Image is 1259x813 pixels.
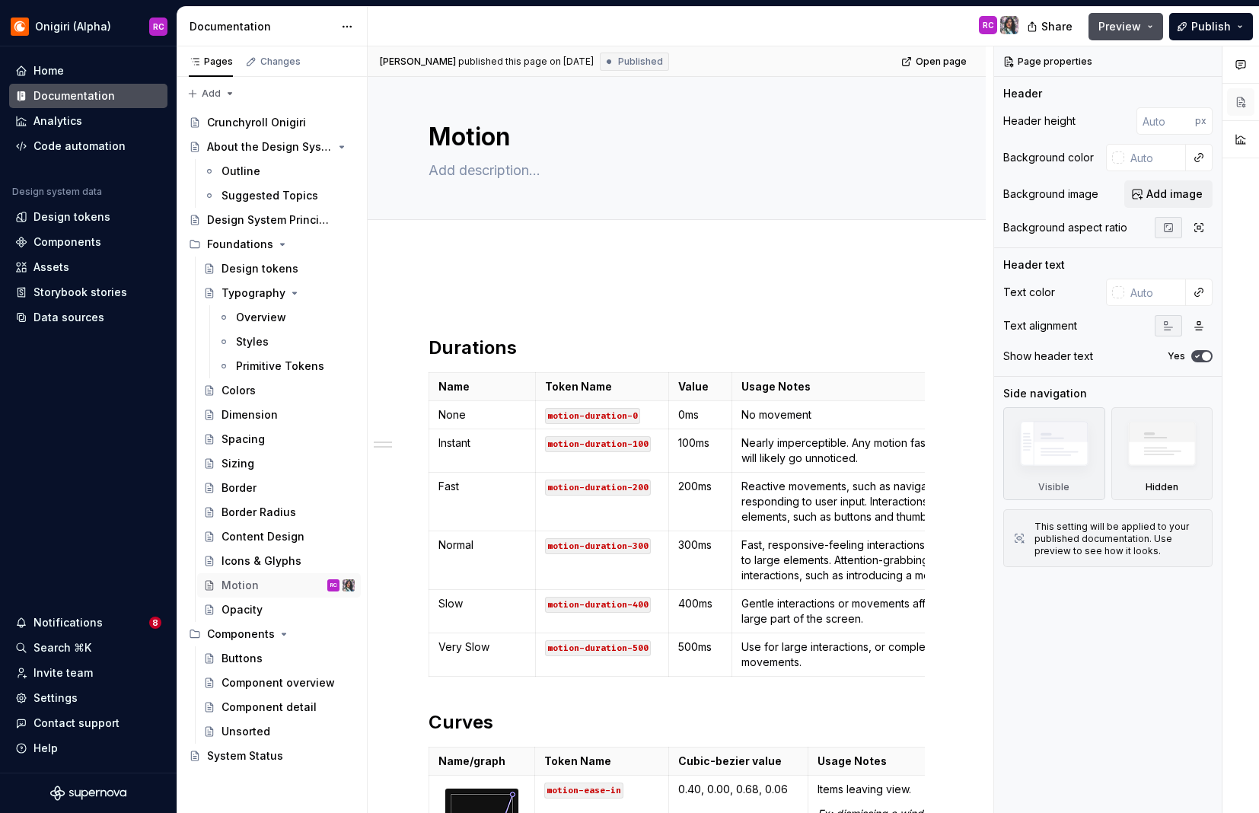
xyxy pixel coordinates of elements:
[741,379,993,394] p: Usage Notes
[197,183,361,208] a: Suggested Topics
[545,408,640,424] code: motion-duration-0
[1146,481,1178,493] div: Hidden
[678,596,722,611] p: 400ms
[197,257,361,281] a: Design tokens
[183,622,361,646] div: Components
[458,56,594,68] div: published this page on [DATE]
[1003,187,1098,202] div: Background image
[1088,13,1163,40] button: Preview
[197,476,361,500] a: Border
[197,646,361,671] a: Buttons
[9,611,167,635] button: Notifications8
[429,336,925,360] h2: Durations
[197,549,361,573] a: Icons & Glyphs
[9,711,167,735] button: Contact support
[197,159,361,183] a: Outline
[1191,19,1231,34] span: Publish
[9,255,167,279] a: Assets
[343,579,355,591] img: Susan Lin
[33,310,104,325] div: Data sources
[222,285,285,301] div: Typography
[33,139,126,154] div: Code automation
[818,782,992,797] p: Items leaving view.
[197,378,361,403] a: Colors
[183,232,361,257] div: Foundations
[618,56,663,68] span: Published
[197,403,361,427] a: Dimension
[222,553,301,569] div: Icons & Glyphs
[9,230,167,254] a: Components
[222,578,259,593] div: Motion
[330,578,337,593] div: RC
[197,500,361,524] a: Border Radius
[1038,481,1069,493] div: Visible
[678,639,722,655] p: 500ms
[678,537,722,553] p: 300ms
[678,754,799,769] p: Cubic-bezier value
[678,407,722,422] p: 0ms
[236,359,324,374] div: Primitive Tokens
[1003,150,1094,165] div: Background color
[33,234,101,250] div: Components
[197,281,361,305] a: Typography
[207,237,273,252] div: Foundations
[1136,107,1195,135] input: Auto
[429,710,925,735] h2: Curves
[260,56,301,68] div: Changes
[212,305,361,330] a: Overview
[818,754,992,769] p: Usage Notes
[438,537,526,553] p: Normal
[438,639,526,655] p: Very Slow
[33,88,115,104] div: Documentation
[153,21,164,33] div: RC
[222,383,256,398] div: Colors
[222,432,265,447] div: Spacing
[197,671,361,695] a: Component overview
[222,529,304,544] div: Content Design
[183,83,240,104] button: Add
[1003,285,1055,300] div: Text color
[1003,318,1077,333] div: Text alignment
[33,716,120,731] div: Contact support
[50,786,126,801] svg: Supernova Logo
[11,18,29,36] img: 25dd04c0-9bb6-47b6-936d-a9571240c086.png
[9,736,167,760] button: Help
[33,113,82,129] div: Analytics
[438,407,526,422] p: None
[236,334,269,349] div: Styles
[33,260,69,275] div: Assets
[1003,349,1093,364] div: Show header text
[438,379,526,394] p: Name
[33,615,103,630] div: Notifications
[197,695,361,719] a: Component detail
[33,640,91,655] div: Search ⌘K
[544,754,659,769] p: Token Name
[3,10,174,43] button: Onigiri (Alpha)RC
[189,56,233,68] div: Pages
[741,639,993,670] p: Use for large interactions, or complex full screen movements.
[545,597,651,613] code: motion-duration-400
[183,208,361,232] a: Design System Principles
[222,456,254,471] div: Sizing
[197,451,361,476] a: Sizing
[35,19,111,34] div: Onigiri (Alpha)
[9,686,167,710] a: Settings
[741,479,993,524] p: Reactive movements, such as navigation responding to user input. Interactions with small elements...
[380,56,456,68] span: [PERSON_NAME]
[1146,187,1203,202] span: Add image
[1003,220,1127,235] div: Background aspect ratio
[678,435,722,451] p: 100ms
[222,724,270,739] div: Unsorted
[207,748,283,764] div: System Status
[236,310,286,325] div: Overview
[9,134,167,158] a: Code automation
[678,479,722,494] p: 200ms
[222,407,278,422] div: Dimension
[190,19,333,34] div: Documentation
[183,110,361,768] div: Page tree
[544,783,623,799] code: motion-ease-in
[197,598,361,622] a: Opacity
[1098,19,1141,34] span: Preview
[1034,521,1203,557] div: This setting will be applied to your published documentation. Use preview to see how it looks.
